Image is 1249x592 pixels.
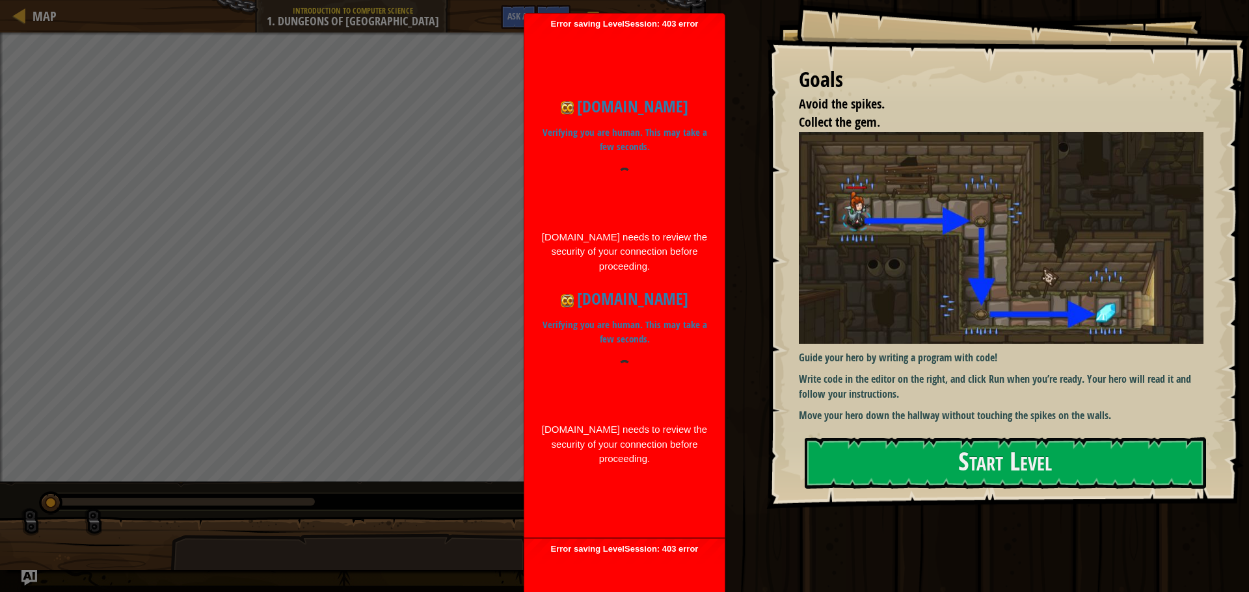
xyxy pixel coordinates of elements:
img: Dungeons of kithgard [799,132,1213,344]
a: Map [26,7,57,25]
p: Verifying you are human. This may take a few seconds. [541,318,708,347]
p: Write code in the editor on the right, and click Run when you’re ready. Your hero will read it an... [799,372,1213,402]
span: Map [33,7,57,25]
span: Hints [543,10,564,22]
h1: [DOMAIN_NAME] [541,287,708,311]
span: Error saving LevelSession: 403 error [531,19,718,532]
div: Goals [799,65,1203,95]
p: Verifying you are human. This may take a few seconds. [541,125,708,155]
span: Collect the gem. [799,113,880,131]
button: Start Level [805,437,1206,489]
img: Icon for codecombat.com [561,101,574,114]
button: Ask AI [501,5,536,29]
p: Guide your hero by writing a program with code! [799,350,1213,365]
li: Avoid the spikes. [783,95,1200,114]
span: Ask AI [507,10,530,22]
span: Game Menu [602,10,675,27]
button: Game Menu [577,5,682,36]
p: Move your hero down the hallway without touching the spikes on the walls. [799,408,1213,423]
div: [DOMAIN_NAME] needs to review the security of your connection before proceeding. [541,230,708,274]
button: Ask AI [21,570,37,586]
h1: [DOMAIN_NAME] [541,94,708,119]
span: Avoid the spikes. [799,95,885,112]
div: [DOMAIN_NAME] needs to review the security of your connection before proceeding. [541,422,708,467]
li: Collect the gem. [783,113,1200,132]
img: Icon for codecombat.com [561,294,574,307]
